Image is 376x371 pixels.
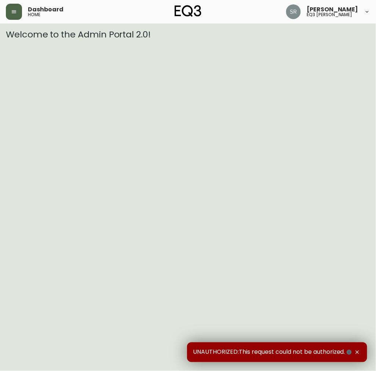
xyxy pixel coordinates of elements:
img: ecb3b61e70eec56d095a0ebe26764225 [286,4,301,19]
h5: eq3 [PERSON_NAME] [307,12,353,17]
img: logo [175,5,202,17]
h3: Welcome to the Admin Portal 2.0! [6,29,370,40]
span: [PERSON_NAME] [307,7,358,12]
span: Dashboard [28,7,63,12]
h5: home [28,12,40,17]
span: UNAUTHORIZED:This request could not be authorized. [193,348,353,356]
